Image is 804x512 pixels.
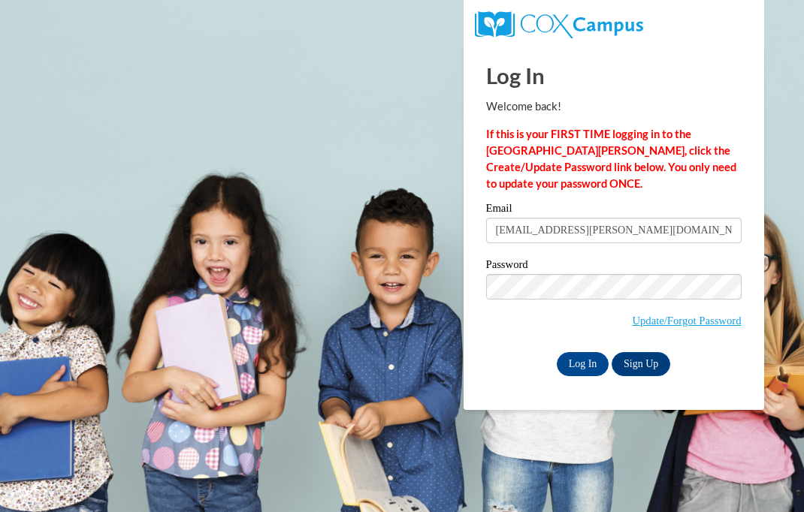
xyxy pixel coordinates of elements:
[632,315,741,327] a: Update/Forgot Password
[744,452,792,500] iframe: Button to launch messaging window
[486,128,736,190] strong: If this is your FIRST TIME logging in to the [GEOGRAPHIC_DATA][PERSON_NAME], click the Create/Upd...
[486,259,742,274] label: Password
[486,98,742,115] p: Welcome back!
[557,352,609,376] input: Log In
[475,11,643,38] img: COX Campus
[486,60,742,91] h1: Log In
[612,352,670,376] a: Sign Up
[486,203,742,218] label: Email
